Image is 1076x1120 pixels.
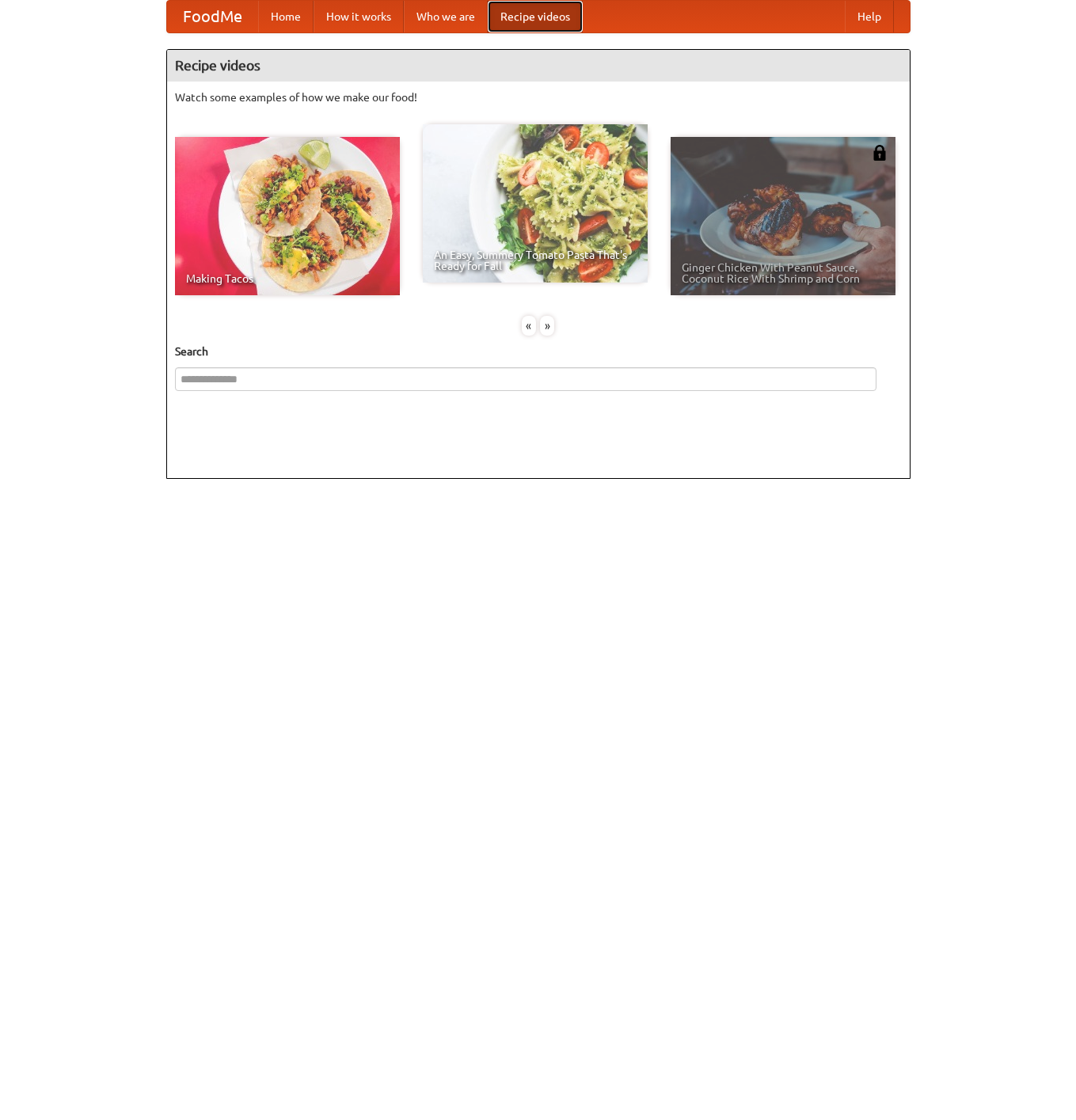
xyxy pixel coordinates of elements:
a: Making Tacos [175,137,400,295]
a: An Easy, Summery Tomato Pasta That's Ready for Fall [423,124,648,283]
a: How it works [314,1,404,32]
a: Recipe videos [488,1,583,32]
h5: Search [175,344,902,359]
span: An Easy, Summery Tomato Pasta That's Ready for Fall [434,249,637,271]
p: Watch some examples of how we make our food! [175,89,902,105]
a: Home [258,1,314,32]
span: Making Tacos [186,273,389,284]
div: » [540,316,554,336]
h4: Recipe videos [167,50,910,82]
a: Who we are [404,1,488,32]
img: 483408.png [872,145,888,161]
div: « [522,316,536,336]
a: Help [845,1,894,32]
a: FoodMe [167,1,258,32]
